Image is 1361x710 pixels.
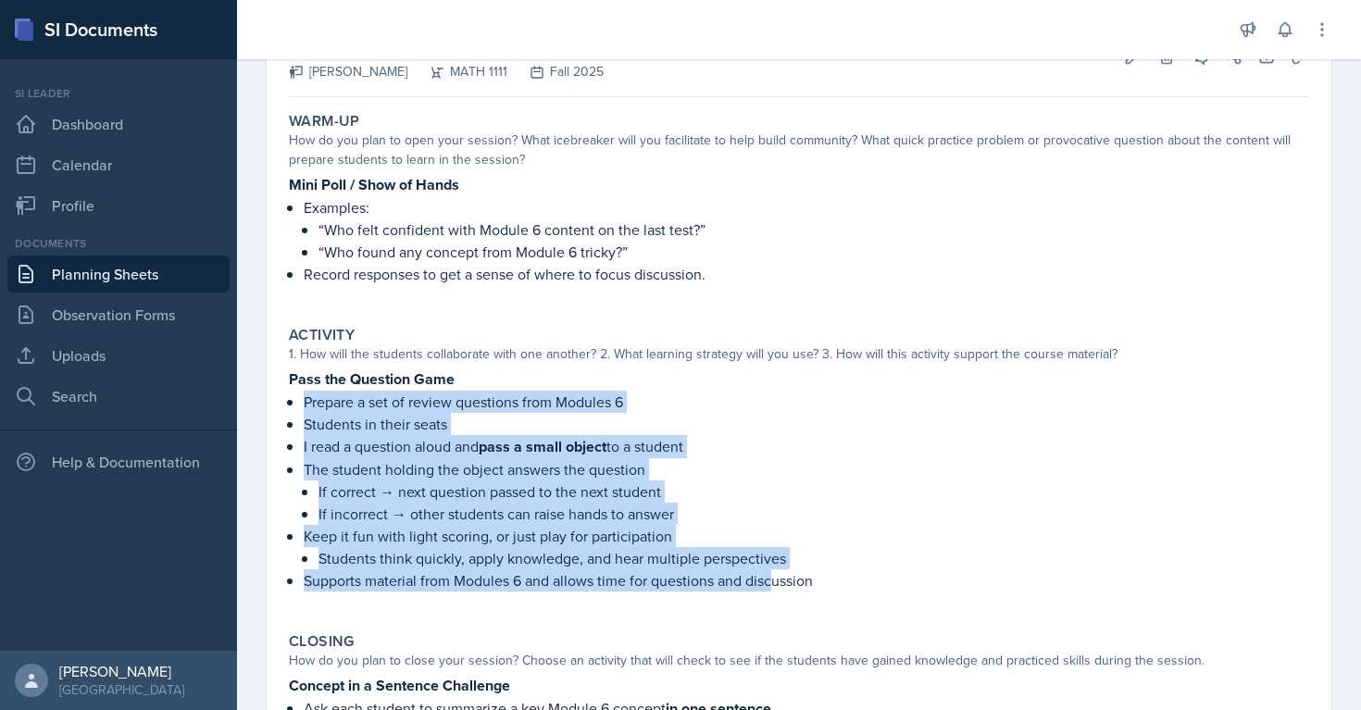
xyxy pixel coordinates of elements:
[289,651,1309,670] div: How do you plan to close your session? Choose an activity that will check to see if the students ...
[289,174,459,195] strong: Mini Poll / Show of Hands
[407,62,507,81] div: MATH 1111
[7,337,230,374] a: Uploads
[7,106,230,143] a: Dashboard
[318,503,1309,525] p: If incorrect → other students can raise hands to answer
[507,62,604,81] div: Fall 2025
[7,378,230,415] a: Search
[318,480,1309,503] p: If correct → next question passed to the next student
[479,436,606,457] strong: pass a small object
[289,368,455,390] strong: Pass the Question Game
[304,569,1309,592] p: Supports material from Modules 6 and allows time for questions and discussion
[304,391,1309,413] p: Prepare a set of review questions from Modules 6
[7,187,230,224] a: Profile
[7,235,230,252] div: Documents
[289,632,355,651] label: Closing
[304,525,1309,547] p: Keep it fun with light scoring, or just play for participation
[318,241,1309,263] p: “Who found any concept from Module 6 tricky?”
[318,547,1309,569] p: Students think quickly, apply knowledge, and hear multiple perspectives
[318,218,1309,241] p: “Who felt confident with Module 6 content on the last test?”
[304,435,1309,458] p: I read a question aloud and to a student
[289,62,407,81] div: [PERSON_NAME]
[289,326,355,344] label: Activity
[304,263,1309,285] p: Record responses to get a sense of where to focus discussion.
[7,296,230,333] a: Observation Forms
[7,443,230,480] div: Help & Documentation
[59,680,184,699] div: [GEOGRAPHIC_DATA]
[289,131,1309,169] div: How do you plan to open your session? What icebreaker will you facilitate to help build community...
[7,85,230,102] div: Si leader
[59,662,184,680] div: [PERSON_NAME]
[304,413,1309,435] p: Students in their seats
[289,344,1309,364] div: 1. How will the students collaborate with one another? 2. What learning strategy will you use? 3....
[304,458,1309,480] p: The student holding the object answers the question
[7,255,230,293] a: Planning Sheets
[289,112,360,131] label: Warm-Up
[289,675,510,696] strong: Concept in a Sentence Challenge
[7,146,230,183] a: Calendar
[304,196,1309,218] p: Examples:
